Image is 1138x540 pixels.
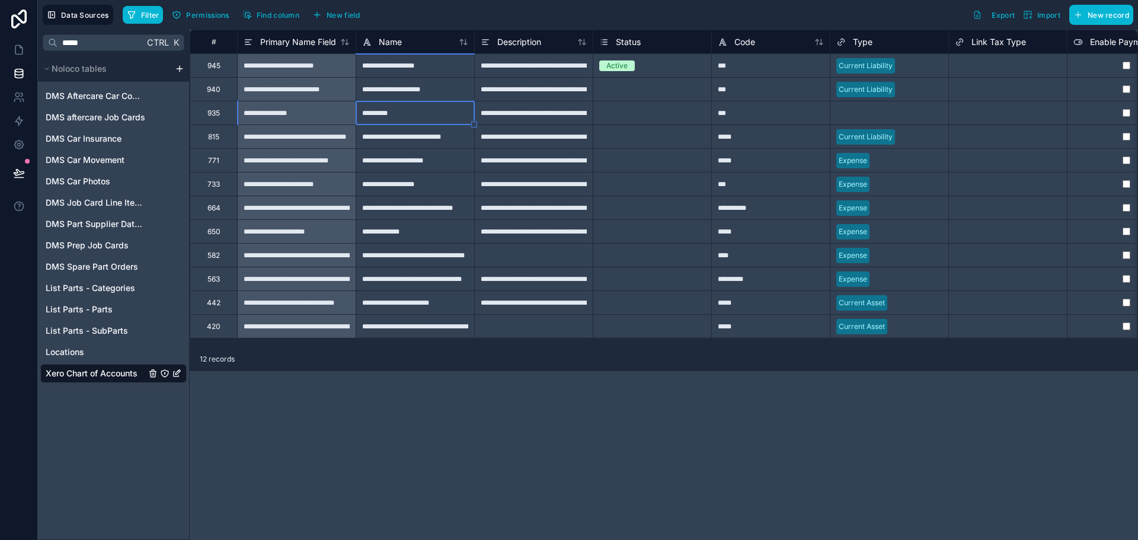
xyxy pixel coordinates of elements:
div: Active [606,60,628,71]
a: DMS Job Card Line Items [46,197,146,209]
span: Link Tax Type [971,36,1026,48]
div: 563 [207,274,220,284]
div: Expense [839,203,867,213]
span: Filter [141,11,159,20]
button: Find column [238,6,303,24]
span: Import [1037,11,1060,20]
a: DMS Car Movement [46,154,146,166]
div: Current Asset [839,321,885,332]
div: Expense [839,250,867,261]
div: DMS Aftercare Car Complaints [40,87,187,106]
a: New record [1065,5,1133,25]
div: 582 [207,251,220,260]
div: DMS Car Insurance [40,129,187,148]
span: Description [497,36,541,48]
button: Import [1019,5,1065,25]
div: 935 [207,108,220,118]
span: Noloco tables [52,63,107,75]
div: DMS Car Photos [40,172,187,191]
span: Data Sources [61,11,109,20]
a: List Parts - Categories [46,282,146,294]
button: New record [1069,5,1133,25]
span: Status [616,36,641,48]
div: Current Liability [839,60,893,71]
span: List Parts - SubParts [46,325,128,337]
div: Locations [40,343,187,362]
span: New record [1088,11,1129,20]
a: DMS Car Insurance [46,133,146,145]
span: List Parts - Parts [46,303,113,315]
span: DMS Car Movement [46,154,124,166]
span: DMS Prep Job Cards [46,239,129,251]
a: DMS Part Supplier Database [46,218,146,230]
span: DMS aftercare Job Cards [46,111,145,123]
a: List Parts - Parts [46,303,146,315]
div: 664 [207,203,220,213]
div: 815 [208,132,219,142]
div: 650 [207,227,220,237]
div: 442 [207,298,220,308]
a: List Parts - SubParts [46,325,146,337]
span: Primary Name Field [260,36,336,48]
span: DMS Spare Part Orders [46,261,138,273]
a: Locations [46,346,146,358]
div: DMS aftercare Job Cards [40,108,187,127]
span: DMS Car Photos [46,175,110,187]
div: List Parts - Categories [40,279,187,298]
div: # [199,37,228,46]
div: DMS Spare Part Orders [40,257,187,276]
button: Filter [123,6,164,24]
span: K [172,39,180,47]
a: DMS Car Photos [46,175,146,187]
button: Noloco tables [40,60,170,77]
div: DMS Job Card Line Items [40,193,187,212]
div: Expense [839,179,867,190]
span: Export [992,11,1015,20]
div: Xero Chart of Accounts [40,364,187,383]
span: Xero Chart of Accounts [46,368,138,379]
a: DMS Aftercare Car Complaints [46,90,146,102]
span: Code [734,36,755,48]
div: scrollable content [38,56,189,388]
span: Ctrl [146,35,170,50]
div: DMS Part Supplier Database [40,215,187,234]
div: 771 [208,156,219,165]
a: Xero Chart of Accounts [46,368,146,379]
div: 420 [207,322,220,331]
div: Expense [839,226,867,237]
span: New field [327,11,360,20]
a: DMS aftercare Job Cards [46,111,146,123]
span: Permissions [186,11,229,20]
div: 733 [207,180,220,189]
div: Expense [839,274,867,285]
a: DMS Spare Part Orders [46,261,146,273]
div: Expense [839,155,867,166]
span: DMS Car Insurance [46,133,122,145]
a: Permissions [168,6,238,24]
div: Current Asset [839,298,885,308]
div: Current Liability [839,132,893,142]
button: Permissions [168,6,233,24]
button: New field [308,6,365,24]
div: DMS Car Movement [40,151,187,170]
div: 940 [207,85,220,94]
button: Export [968,5,1019,25]
a: DMS Prep Job Cards [46,239,146,251]
div: 945 [207,61,220,71]
div: List Parts - SubParts [40,321,187,340]
span: Name [379,36,402,48]
button: Data Sources [43,5,113,25]
div: DMS Prep Job Cards [40,236,187,255]
div: List Parts - Parts [40,300,187,319]
span: 12 records [200,354,235,364]
div: Current Liability [839,84,893,95]
span: Find column [257,11,299,20]
span: Locations [46,346,84,358]
span: List Parts - Categories [46,282,135,294]
span: Type [853,36,872,48]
